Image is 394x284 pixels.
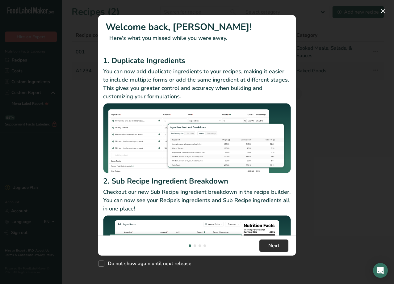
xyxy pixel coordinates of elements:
[268,242,279,249] span: Next
[106,34,288,42] p: Here's what you missed while you were away.
[103,67,291,101] p: You can now add duplicate ingredients to your recipes, making it easier to include multiple forms...
[106,20,288,34] h1: Welcome back, [PERSON_NAME]!
[103,176,291,187] h2: 2. Sub Recipe Ingredient Breakdown
[373,263,388,278] div: Open Intercom Messenger
[103,103,291,173] img: Duplicate Ingredients
[103,188,291,213] p: Checkout our new Sub Recipe Ingredient breakdown in the recipe builder. You can now see your Reci...
[259,239,288,252] button: Next
[104,261,191,267] span: Do not show again until next release
[103,55,291,66] h2: 1. Duplicate Ingredients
